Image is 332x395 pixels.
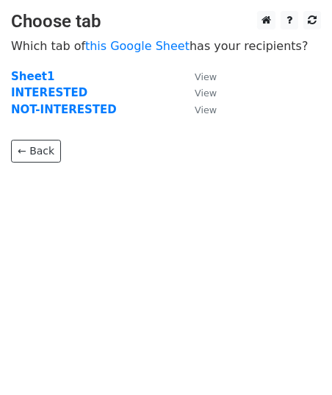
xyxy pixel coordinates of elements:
[195,71,217,82] small: View
[11,140,61,163] a: ← Back
[11,70,54,83] a: Sheet1
[11,11,321,32] h3: Choose tab
[195,104,217,115] small: View
[180,70,217,83] a: View
[180,103,217,116] a: View
[180,86,217,99] a: View
[11,38,321,54] p: Which tab of has your recipients?
[195,88,217,99] small: View
[11,86,87,99] a: INTERESTED
[85,39,190,53] a: this Google Sheet
[11,103,117,116] a: NOT-INTERESTED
